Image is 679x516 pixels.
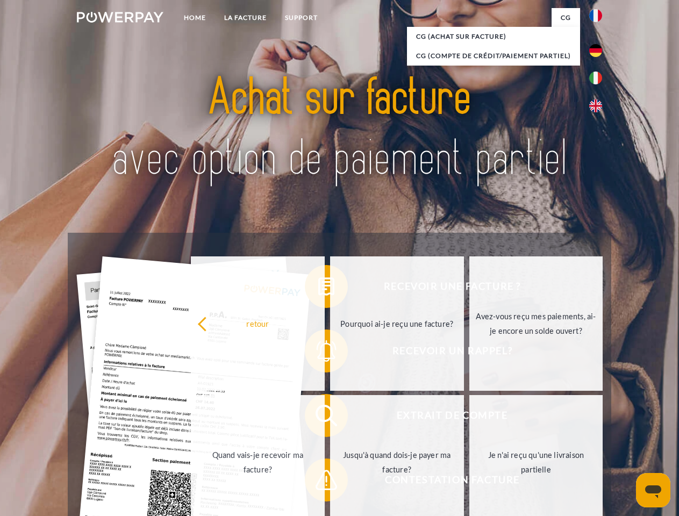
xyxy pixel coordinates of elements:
div: Jusqu'à quand dois-je payer ma facture? [337,448,458,477]
a: Support [276,8,327,27]
a: LA FACTURE [215,8,276,27]
a: CG (Compte de crédit/paiement partiel) [407,46,580,66]
img: title-powerpay_fr.svg [103,52,576,206]
img: en [589,99,602,112]
img: it [589,71,602,84]
iframe: Bouton de lancement de la fenêtre de messagerie [636,473,670,507]
div: retour [197,316,318,331]
img: de [589,44,602,57]
div: Avez-vous reçu mes paiements, ai-je encore un solde ouvert? [476,309,597,338]
img: logo-powerpay-white.svg [77,12,163,23]
a: Avez-vous reçu mes paiements, ai-je encore un solde ouvert? [469,256,603,391]
a: Home [175,8,215,27]
img: fr [589,9,602,22]
a: CG (achat sur facture) [407,27,580,46]
a: CG [552,8,580,27]
div: Pourquoi ai-je reçu une facture? [337,316,458,331]
div: Quand vais-je recevoir ma facture? [197,448,318,477]
div: Je n'ai reçu qu'une livraison partielle [476,448,597,477]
